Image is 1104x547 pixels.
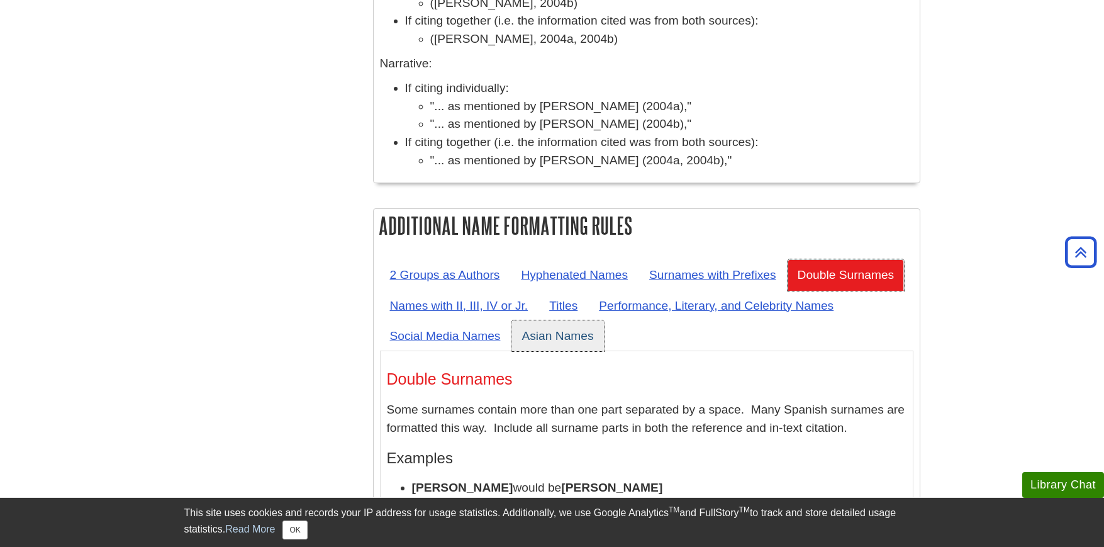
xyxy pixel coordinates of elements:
[380,290,538,321] a: Names with II, III, IV or Jr.
[1061,244,1101,261] a: Back to Top
[225,524,275,534] a: Read More
[405,79,913,133] li: If citing individually:
[380,55,913,73] p: Narrative:
[387,401,906,437] p: Some surnames contain more than one part separated by a space. Many Spanish surnames are formatte...
[380,259,510,290] a: 2 Groups as Authors
[430,152,913,170] li: "... as mentioned by [PERSON_NAME] (2004a, 2004b),"
[539,290,588,321] a: Titles
[380,320,511,351] a: Social Media Names
[374,209,920,242] h2: Additional Name Formatting Rules
[412,479,906,497] p: would be
[430,115,913,133] li: "... as mentioned by [PERSON_NAME] (2004b),"
[669,505,679,514] sup: TM
[430,98,913,116] li: "... as mentioned by [PERSON_NAME] (2004a),"
[561,481,662,494] strong: [PERSON_NAME]
[511,320,603,351] a: Asian Names
[387,370,906,388] h3: Double Surnames
[1022,472,1104,498] button: Library Chat
[184,505,920,539] div: This site uses cookies and records your IP address for usage statistics. Additionally, we use Goo...
[788,259,905,290] a: Double Surnames
[282,521,307,539] button: Close
[511,259,638,290] a: Hyphenated Names
[430,30,913,48] li: ([PERSON_NAME], 2004a, 2004b)
[639,259,786,290] a: Surnames with Prefixes
[405,133,913,170] li: If citing together (i.e. the information cited was from both sources):
[589,290,844,321] a: Performance, Literary, and Celebrity Names
[405,12,913,48] li: If citing together (i.e. the information cited was from both sources):
[412,481,513,494] strong: [PERSON_NAME]
[739,505,750,514] sup: TM
[387,450,906,466] h4: Examples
